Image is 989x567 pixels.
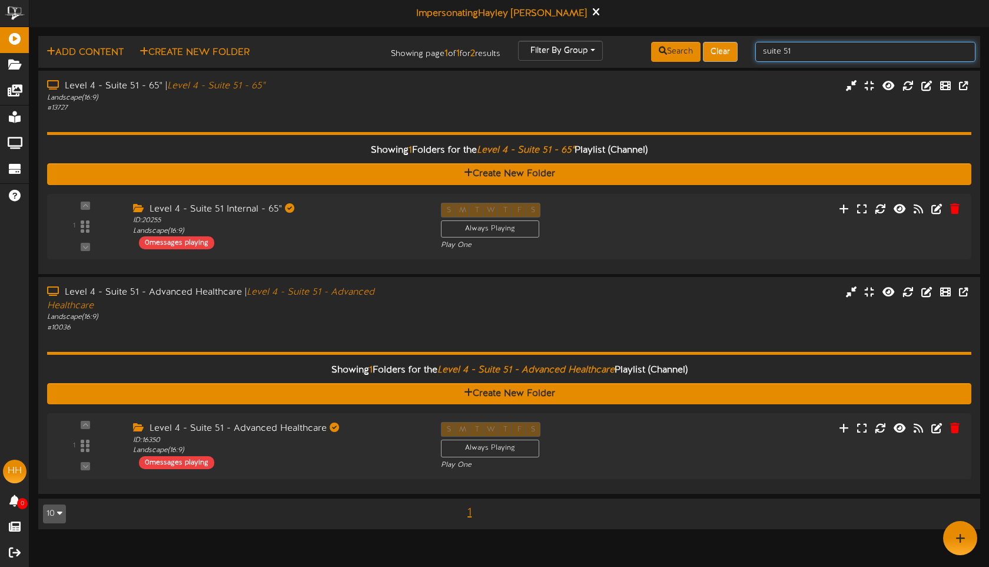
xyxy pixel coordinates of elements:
[444,48,448,59] strong: 1
[133,216,423,236] div: ID: 20255 Landscape ( 16:9 )
[47,323,422,333] div: # 10036
[703,42,738,62] button: Clear
[437,365,615,375] i: Level 4 - Suite 51 - Advanced Healthcare
[47,286,422,313] div: Level 4 - Suite 51 - Advanced Healthcare |
[133,203,423,216] div: Level 4 - Suite 51 Internal - 65"
[351,41,509,61] div: Showing page of for results
[409,145,412,156] span: 1
[43,505,66,523] button: 10
[755,42,975,62] input: -- Search Playlists by Name --
[651,42,701,62] button: Search
[133,422,423,436] div: Level 4 - Suite 51 - Advanced Healthcare
[167,81,265,91] i: Level 4 - Suite 51 - 65"
[47,312,422,322] div: Landscape ( 16:9 )
[139,456,214,469] div: 0 messages playing
[441,440,539,457] div: Always Playing
[47,103,422,113] div: # 13727
[47,93,422,103] div: Landscape ( 16:9 )
[464,506,474,519] span: 1
[47,80,422,93] div: Level 4 - Suite 51 - 65" |
[477,145,575,156] i: Level 4 - Suite 51 - 65"
[139,236,214,249] div: 0 messages playing
[441,220,539,238] div: Always Playing
[441,240,655,250] div: Play One
[369,365,373,375] span: 1
[17,498,28,509] span: 0
[47,287,374,311] i: Level 4 - Suite 51 - Advanced Healthcare
[470,48,475,59] strong: 2
[43,45,127,60] button: Add Content
[133,436,423,456] div: ID: 16350 Landscape ( 16:9 )
[38,358,980,383] div: Showing Folders for the Playlist (Channel)
[456,48,460,59] strong: 1
[518,41,603,61] button: Filter By Group
[47,383,971,405] button: Create New Folder
[441,460,655,470] div: Play One
[47,163,971,185] button: Create New Folder
[136,45,253,60] button: Create New Folder
[3,460,26,483] div: HH
[38,138,980,163] div: Showing Folders for the Playlist (Channel)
